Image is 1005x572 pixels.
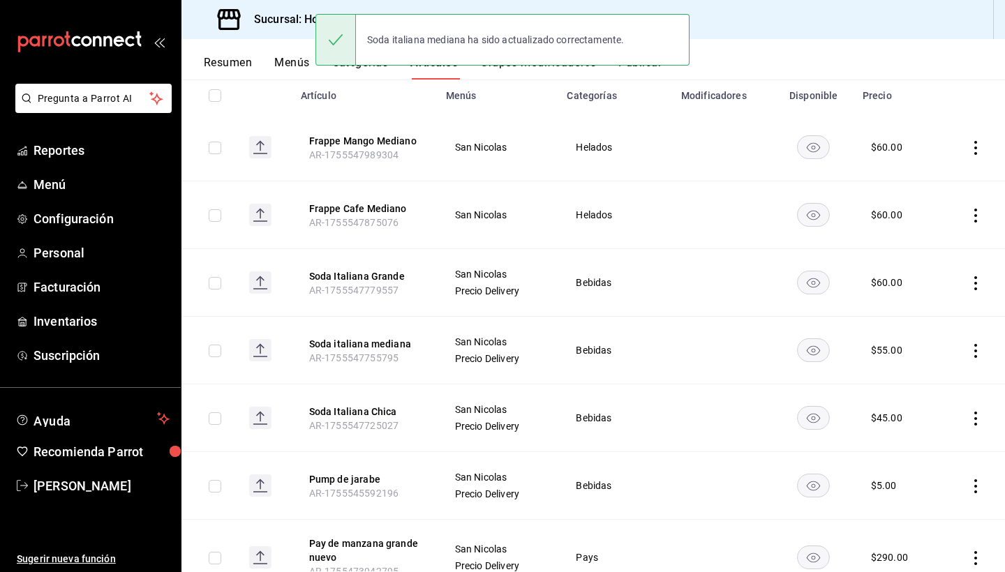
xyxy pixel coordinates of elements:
[773,69,854,114] th: Disponible
[309,405,421,419] button: edit-product-location
[309,337,421,351] button: edit-product-location
[871,276,902,289] div: $ 60.00
[438,69,559,114] th: Menús
[33,476,170,495] span: [PERSON_NAME]
[871,343,902,357] div: $ 55.00
[576,278,655,287] span: Bebidas
[309,134,421,148] button: edit-product-location
[576,481,655,490] span: Bebidas
[871,140,902,154] div: $ 60.00
[292,69,438,114] th: Artículo
[204,56,1005,80] div: navigation tabs
[558,69,672,114] th: Categorías
[969,209,983,223] button: actions
[33,442,170,461] span: Recomienda Parrot
[10,101,172,116] a: Pregunta a Parrot AI
[33,141,170,160] span: Reportes
[797,271,830,294] button: availability-product
[797,406,830,430] button: availability-product
[309,472,421,486] button: edit-product-location
[797,545,830,569] button: availability-product
[455,561,542,571] span: Precio Delivery
[309,217,399,228] span: AR-1755547875076
[673,69,773,114] th: Modificadores
[455,354,542,363] span: Precio Delivery
[969,276,983,290] button: actions
[455,472,542,482] span: San Nicolas
[243,11,380,28] h3: Sucursal: Hornely (MTY)
[33,175,170,194] span: Menú
[576,345,655,355] span: Bebidas
[455,337,542,347] span: San Nicolas
[871,208,902,222] div: $ 60.00
[797,474,830,497] button: availability-product
[204,56,252,80] button: Resumen
[576,142,655,152] span: Helados
[455,142,542,152] span: San Nicolas
[455,489,542,499] span: Precio Delivery
[576,210,655,220] span: Helados
[33,243,170,262] span: Personal
[969,479,983,493] button: actions
[309,488,399,499] span: AR-1755545592196
[455,269,542,279] span: San Nicolas
[871,479,897,492] div: $ 5.00
[455,421,542,431] span: Precio Delivery
[871,550,908,564] div: $ 290.00
[854,69,940,114] th: Precio
[455,286,542,296] span: Precio Delivery
[33,410,151,427] span: Ayuda
[33,346,170,365] span: Suscripción
[33,278,170,296] span: Facturación
[33,209,170,228] span: Configuración
[309,420,399,431] span: AR-1755547725027
[969,412,983,426] button: actions
[871,411,902,425] div: $ 45.00
[17,552,170,566] span: Sugerir nueva función
[969,551,983,565] button: actions
[797,338,830,362] button: availability-product
[455,210,542,220] span: San Nicolas
[309,285,399,296] span: AR-1755547779557
[455,405,542,414] span: San Nicolas
[309,149,399,160] span: AR-1755547989304
[576,413,655,423] span: Bebidas
[274,56,309,80] button: Menús
[797,203,830,227] button: availability-product
[356,24,635,55] div: Soda italiana mediana ha sido actualizado correctamente.
[309,269,421,283] button: edit-product-location
[309,202,421,216] button: edit-product-location
[309,352,399,363] span: AR-1755547755795
[576,552,655,562] span: Pays
[969,344,983,358] button: actions
[154,36,165,47] button: open_drawer_menu
[455,544,542,554] span: San Nicolas
[15,84,172,113] button: Pregunta a Parrot AI
[38,91,150,106] span: Pregunta a Parrot AI
[33,312,170,331] span: Inventarios
[309,536,421,564] button: edit-product-location
[797,135,830,159] button: availability-product
[969,141,983,155] button: actions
